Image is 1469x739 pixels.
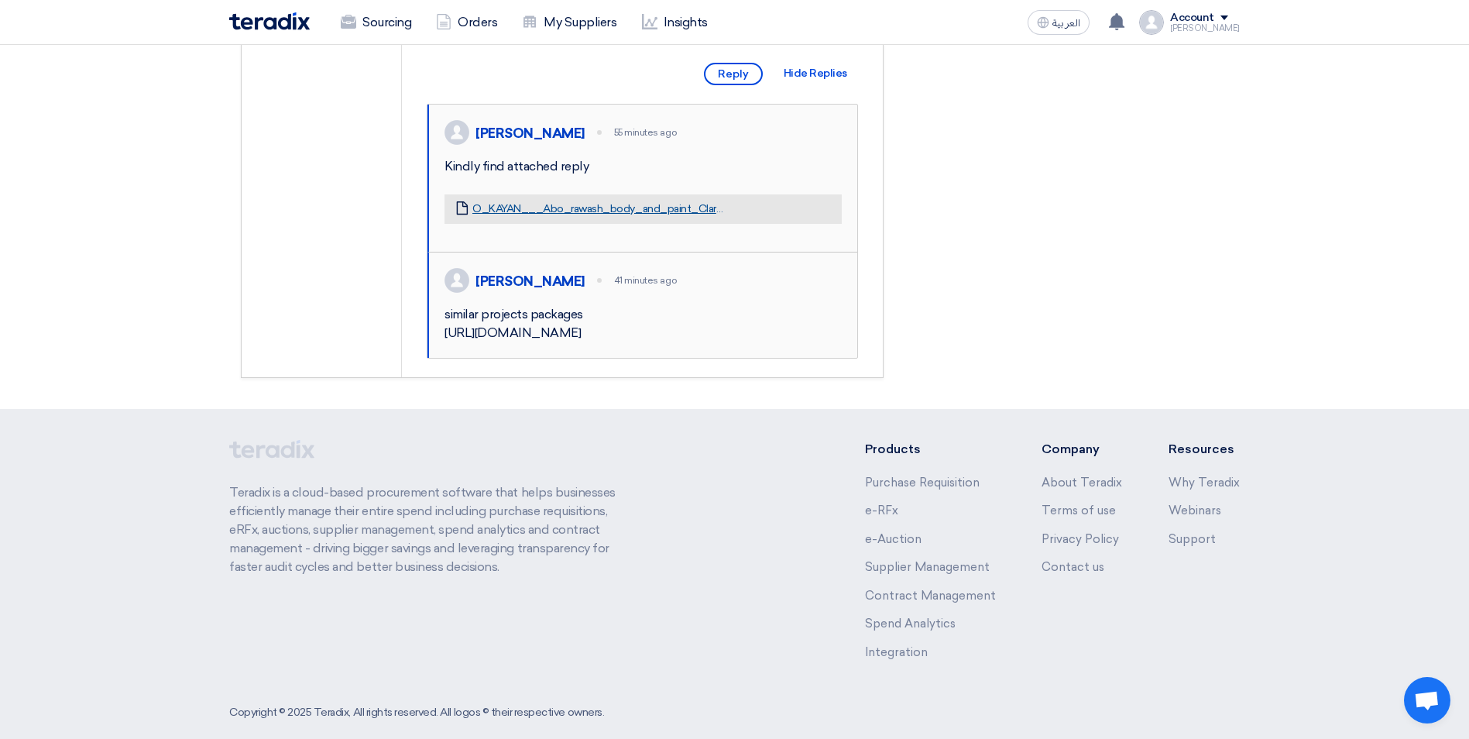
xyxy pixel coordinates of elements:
a: Spend Analytics [865,617,956,631]
a: Contact us [1042,560,1104,574]
a: Contract Management [865,589,996,603]
div: [PERSON_NAME] [1170,24,1240,33]
div: [PERSON_NAME] [475,273,585,290]
a: Sourcing [328,5,424,40]
div: similar projects packages [URL][DOMAIN_NAME] [444,305,842,342]
li: Resources [1169,440,1240,459]
span: Hide Replies [784,67,847,80]
a: Terms of use [1042,504,1116,517]
button: العربية [1028,10,1090,35]
div: Open chat [1404,677,1450,724]
div: 55 minutes ago [614,125,677,139]
a: Integration [865,645,928,659]
li: Company [1042,440,1122,459]
p: Teradix is a cloud-based procurement software that helps businesses efficiently manage their enti... [229,483,633,576]
img: profile_test.png [444,120,469,145]
a: Insights [630,5,720,40]
a: Support [1169,532,1216,546]
a: Why Teradix [1169,476,1240,490]
a: My Suppliers [510,5,629,40]
a: Privacy Policy [1042,532,1119,546]
div: Copyright © 2025 Teradix, All rights reserved. All logos © their respective owners. [229,704,604,720]
img: profile_test.png [1139,10,1164,35]
div: 41 minutes ago [614,273,677,287]
div: Kindly find attached reply [444,157,842,176]
img: Teradix logo [229,12,310,30]
a: Webinars [1169,504,1221,517]
img: profile_test.png [444,268,469,293]
a: Supplier Management [865,560,990,574]
a: e-Auction [865,532,922,546]
div: [PERSON_NAME] [475,125,585,142]
a: About Teradix [1042,476,1122,490]
div: Account [1170,12,1214,25]
a: O_KAYAN___Abo_rawash_body_and_paint_Clarification_for_Tenderers_REPLY.pdf [472,202,723,216]
span: Reply [704,63,763,85]
span: العربية [1052,18,1080,29]
a: Purchase Requisition [865,476,980,490]
a: e-RFx [865,504,898,517]
a: Orders [424,5,510,40]
li: Products [865,440,996,459]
